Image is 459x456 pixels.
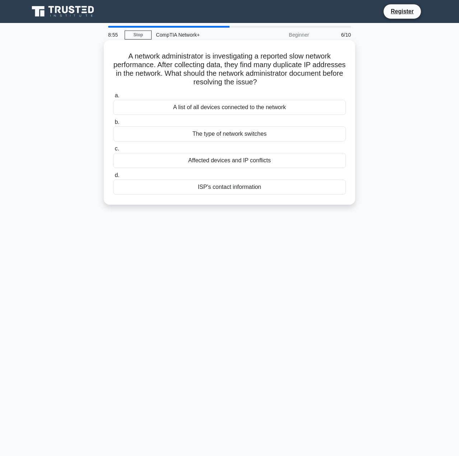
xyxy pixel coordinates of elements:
[113,126,346,141] div: The type of network switches
[125,31,152,39] a: Stop
[250,28,313,42] div: Beginner
[112,52,347,87] h5: A network administrator is investigating a reported slow network performance. After collecting da...
[115,119,119,125] span: b.
[152,28,250,42] div: CompTIA Network+
[104,28,125,42] div: 8:55
[313,28,355,42] div: 6/10
[386,7,418,16] a: Register
[115,172,119,178] span: d.
[113,153,346,168] div: Affected devices and IP conflicts
[113,100,346,115] div: A list of all devices connected to the network
[113,180,346,195] div: ISP's contact information
[115,145,119,152] span: c.
[115,92,119,98] span: a.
